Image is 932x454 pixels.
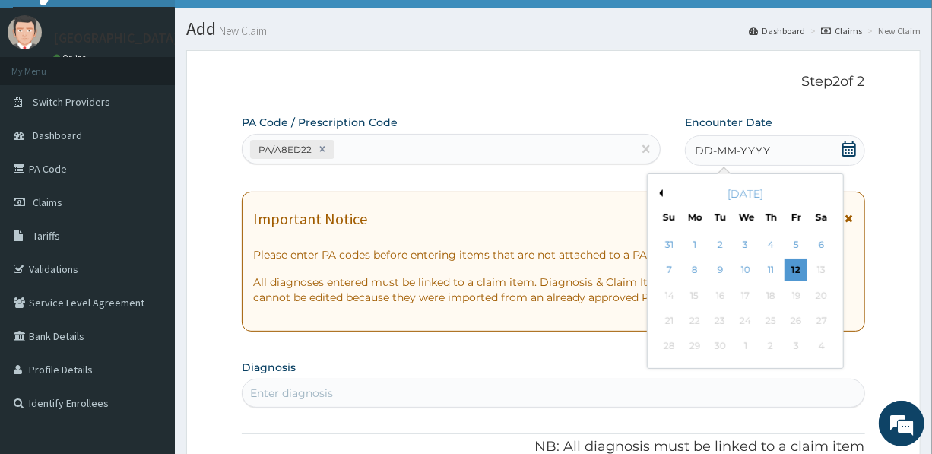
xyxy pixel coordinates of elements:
[785,259,808,282] div: Choose Friday, September 12th, 2025
[785,335,808,358] div: Not available Friday, October 3rd, 2025
[759,310,782,332] div: Not available Thursday, September 25th, 2025
[658,335,681,358] div: Not available Sunday, September 28th, 2025
[242,74,864,90] p: Step 2 of 2
[242,115,398,130] label: PA Code / Prescription Code
[683,284,706,307] div: Not available Monday, September 15th, 2025
[88,132,210,286] span: We're online!
[790,211,803,224] div: Fr
[734,233,757,256] div: Choose Wednesday, September 3rd, 2025
[785,284,808,307] div: Not available Friday, September 19th, 2025
[740,211,753,224] div: We
[655,189,663,197] button: Previous Month
[79,85,255,105] div: Chat with us now
[186,19,921,39] h1: Add
[785,310,808,332] div: Not available Friday, September 26th, 2025
[683,310,706,332] div: Not available Monday, September 22nd, 2025
[33,195,62,209] span: Claims
[759,284,782,307] div: Not available Thursday, September 18th, 2025
[734,310,757,332] div: Not available Wednesday, September 24th, 2025
[253,247,853,262] p: Please enter PA codes before entering items that are not attached to a PA code
[709,310,732,332] div: Not available Tuesday, September 23rd, 2025
[810,284,833,307] div: Not available Saturday, September 20th, 2025
[810,335,833,358] div: Not available Saturday, October 4th, 2025
[8,15,42,49] img: User Image
[53,52,90,63] a: Online
[810,259,833,282] div: Not available Saturday, September 13th, 2025
[695,143,770,158] span: DD-MM-YYYY
[709,284,732,307] div: Not available Tuesday, September 16th, 2025
[53,31,179,45] p: [GEOGRAPHIC_DATA]
[734,284,757,307] div: Not available Wednesday, September 17th, 2025
[810,310,833,332] div: Not available Saturday, September 27th, 2025
[33,129,82,142] span: Dashboard
[689,211,702,224] div: Mo
[654,186,837,202] div: [DATE]
[685,115,772,130] label: Encounter Date
[658,284,681,307] div: Not available Sunday, September 14th, 2025
[254,141,314,158] div: PA/A8ED22
[709,335,732,358] div: Not available Tuesday, September 30th, 2025
[250,386,333,401] div: Enter diagnosis
[253,275,853,305] p: All diagnoses entered must be linked to a claim item. Diagnosis & Claim Items that are visible bu...
[683,335,706,358] div: Not available Monday, September 29th, 2025
[714,211,727,224] div: Tu
[683,259,706,282] div: Choose Monday, September 8th, 2025
[821,24,862,37] a: Claims
[658,310,681,332] div: Not available Sunday, September 21st, 2025
[810,233,833,256] div: Choose Saturday, September 6th, 2025
[657,233,834,360] div: month 2025-09
[816,211,829,224] div: Sa
[249,8,286,44] div: Minimize live chat window
[33,95,110,109] span: Switch Providers
[709,259,732,282] div: Choose Tuesday, September 9th, 2025
[734,335,757,358] div: Not available Wednesday, October 1st, 2025
[759,259,782,282] div: Choose Thursday, September 11th, 2025
[253,211,367,227] h1: Important Notice
[663,211,676,224] div: Su
[864,24,921,37] li: New Claim
[28,76,62,114] img: d_794563401_company_1708531726252_794563401
[785,233,808,256] div: Choose Friday, September 5th, 2025
[759,335,782,358] div: Not available Thursday, October 2nd, 2025
[683,233,706,256] div: Choose Monday, September 1st, 2025
[734,259,757,282] div: Choose Wednesday, September 10th, 2025
[658,233,681,256] div: Choose Sunday, August 31st, 2025
[216,25,267,37] small: New Claim
[33,229,60,243] span: Tariffs
[709,233,732,256] div: Choose Tuesday, September 2nd, 2025
[8,297,290,350] textarea: Type your message and hit 'Enter'
[242,360,296,375] label: Diagnosis
[765,211,778,224] div: Th
[749,24,805,37] a: Dashboard
[658,259,681,282] div: Choose Sunday, September 7th, 2025
[759,233,782,256] div: Choose Thursday, September 4th, 2025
